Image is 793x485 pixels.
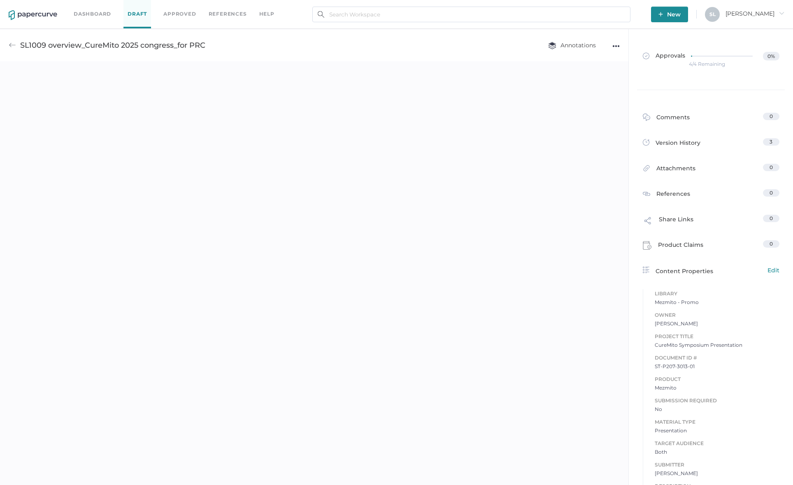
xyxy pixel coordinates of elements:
span: Document ID # [655,353,779,362]
div: Version History [643,138,700,150]
span: S L [709,11,716,17]
span: 3 [770,139,772,145]
span: Annotations [548,42,596,49]
a: References0 [643,189,779,200]
img: share-link-icon.af96a55c.svg [643,216,653,228]
input: Search Workspace [312,7,630,22]
span: 0 [770,164,773,170]
a: Product Claims0 [643,240,779,253]
div: SL1009 overview_CureMito 2025 congress_for PRC [20,37,205,53]
a: Approvals0% [638,44,784,75]
span: Presentation [655,427,779,435]
img: plus-white.e19ec114.svg [658,12,663,16]
img: content-properties-icon.34d20aed.svg [643,267,649,273]
div: ●●● [612,40,620,52]
span: ST-P207-3013-01 [655,362,779,371]
i: arrow_right [779,10,784,16]
span: Project Title [655,332,779,341]
img: versions-icon.ee5af6b0.svg [643,139,649,147]
span: 0 [770,215,773,221]
div: Comments [643,113,690,125]
div: Share Links [643,215,693,230]
div: Content Properties [643,266,779,276]
img: back-arrow-grey.72011ae3.svg [9,42,16,49]
span: Approvals [643,52,685,61]
a: Content PropertiesEdit [643,266,779,276]
span: 0 [770,241,773,247]
span: New [658,7,681,22]
img: comment-icon.4fbda5a2.svg [643,114,650,123]
span: Owner [655,311,779,320]
img: approved-grey.341b8de9.svg [643,53,649,59]
span: Library [655,289,779,298]
img: claims-icon.71597b81.svg [643,241,652,250]
a: Share Links0 [643,215,779,230]
span: 0 [770,113,773,119]
div: References [643,189,690,200]
span: Both [655,448,779,456]
span: Material Type [655,418,779,427]
img: reference-icon.cd0ee6a9.svg [643,190,650,197]
a: Dashboard [74,9,111,19]
span: [PERSON_NAME] [655,469,779,478]
span: Mezmito - Promo [655,298,779,306]
span: Edit [767,266,779,275]
a: Comments0 [643,113,779,125]
span: Product [655,375,779,384]
span: 0 [770,190,773,196]
a: Approved [163,9,196,19]
img: attachments-icon.0dd0e375.svg [643,165,650,174]
a: References [209,9,247,19]
div: Product Claims [643,240,703,253]
img: papercurve-logo-colour.7244d18c.svg [9,10,57,20]
button: New [651,7,688,22]
img: annotation-layers.cc6d0e6b.svg [548,42,556,49]
span: [PERSON_NAME] [655,320,779,328]
span: Mezmito [655,384,779,392]
button: Annotations [540,37,604,53]
span: Submission Required [655,396,779,405]
span: Target Audience [655,439,779,448]
img: search.bf03fe8b.svg [318,11,324,18]
a: Version History3 [643,138,779,150]
span: CureMito Symposium Presentation [655,341,779,349]
div: help [259,9,274,19]
span: Submitter [655,460,779,469]
span: No [655,405,779,413]
a: Attachments0 [643,164,779,176]
span: 0% [763,52,779,60]
span: [PERSON_NAME] [726,10,784,17]
div: Attachments [643,164,695,176]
